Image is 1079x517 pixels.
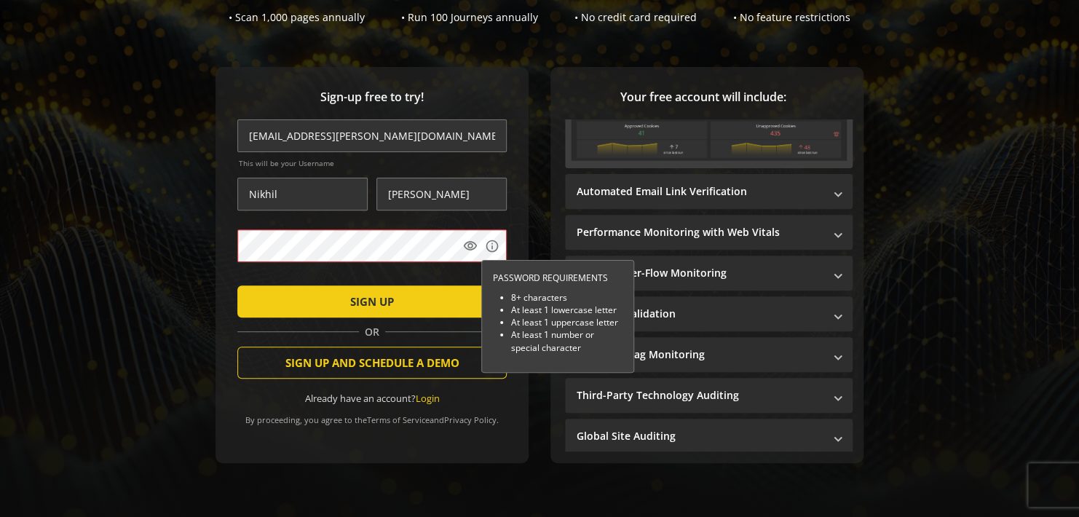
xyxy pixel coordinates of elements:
mat-panel-title: Real-Time Tag Monitoring [577,347,823,362]
div: By proceeding, you agree to the and . [237,405,507,425]
mat-expansion-panel-header: Global Site Auditing [565,419,853,454]
mat-expansion-panel-header: Analytics Validation [565,296,853,331]
div: • Scan 1,000 pages annually [229,10,365,25]
a: Login [416,392,440,405]
span: SIGN UP [350,288,394,315]
mat-expansion-panel-header: Journey/User-Flow Monitoring [565,256,853,291]
span: Your free account will include: [565,89,842,106]
mat-panel-title: Performance Monitoring with Web Vitals [577,225,823,240]
input: First Name * [237,178,368,210]
mat-panel-title: Automated Email Link Verification [577,184,823,199]
span: OR [359,325,385,339]
div: • No credit card required [574,10,697,25]
div: Already have an account? [237,392,507,406]
span: This will be your Username [239,158,507,168]
mat-expansion-panel-header: Automated Email Link Verification [565,174,853,209]
mat-expansion-panel-header: Real-Time Tag Monitoring [565,337,853,372]
mat-expansion-panel-header: Third-Party Technology Auditing [565,378,853,413]
input: Last Name * [376,178,507,210]
span: SIGN UP AND SCHEDULE A DEMO [285,350,459,376]
input: Email Address (name@work-email.com) * [237,119,507,152]
a: Terms of Service [367,414,430,425]
a: Privacy Policy [444,414,497,425]
mat-panel-title: Journey/User-Flow Monitoring [577,266,823,280]
div: • Run 100 Journeys annually [401,10,538,25]
button: SIGN UP [237,285,507,317]
mat-icon: visibility [463,239,478,253]
mat-panel-title: Analytics Validation [577,307,823,321]
div: • No feature restrictions [733,10,850,25]
span: Sign-up free to try! [237,89,507,106]
mat-icon: info [485,239,499,253]
button: SIGN UP AND SCHEDULE A DEMO [237,347,507,379]
mat-expansion-panel-header: Performance Monitoring with Web Vitals [565,215,853,250]
mat-panel-title: Global Site Auditing [577,429,823,443]
mat-panel-title: Third-Party Technology Auditing [577,388,823,403]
